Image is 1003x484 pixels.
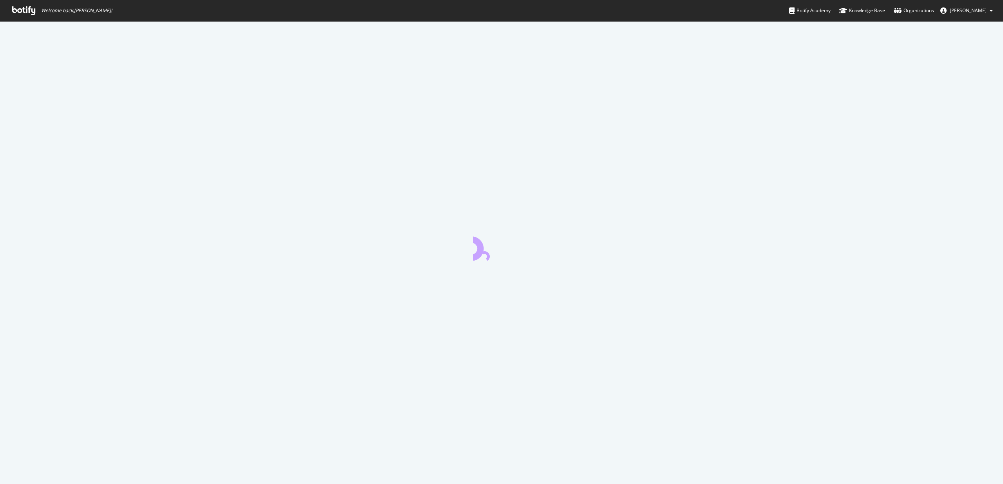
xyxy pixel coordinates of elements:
[473,232,530,261] div: animation
[894,7,934,15] div: Organizations
[950,7,987,14] span: Abhishek Gaggar
[41,7,112,14] span: Welcome back, [PERSON_NAME] !
[789,7,831,15] div: Botify Academy
[934,4,999,17] button: [PERSON_NAME]
[839,7,885,15] div: Knowledge Base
